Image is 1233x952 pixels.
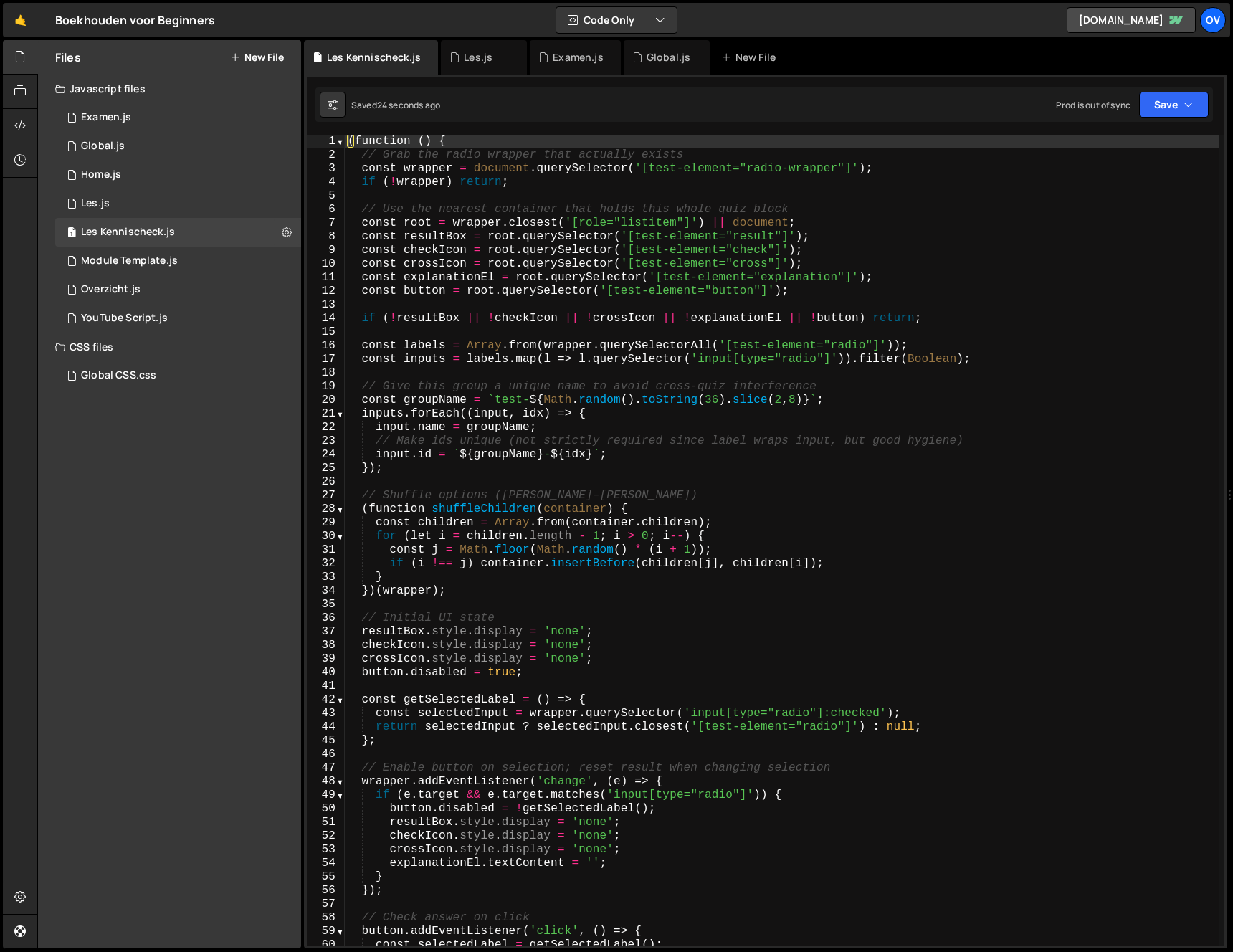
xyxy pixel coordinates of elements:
button: Code Only [556,7,677,33]
div: 3 [307,162,345,176]
div: 14044/40707.js [55,103,301,132]
div: 31 [307,543,345,557]
div: Boekhouden voor Beginners [55,11,215,29]
div: 23 [307,434,345,448]
div: Les.js [464,50,492,65]
div: 33 [307,571,345,584]
div: 14044/41908.js [55,275,301,304]
div: 14044/41821.js [55,161,301,189]
div: Examen.js [81,111,131,124]
div: Les Kennischeck.js [81,226,175,239]
div: 13 [307,298,345,312]
div: 48 [307,775,345,789]
div: 27 [307,489,345,503]
div: 40 [307,666,345,680]
div: 25 [307,462,345,475]
div: 44 [307,720,345,734]
div: 53 [307,843,345,857]
div: 14044/42663.js [55,304,301,333]
div: 12 [307,285,345,298]
div: 35 [307,598,345,611]
a: 🤙 [3,3,38,37]
div: 14044/41906.js [55,189,301,218]
div: 14044/44727.js [55,218,301,247]
div: Les Kennischeck.js [327,50,421,65]
div: Global CSS.css [81,369,156,382]
div: 28 [307,503,345,516]
div: 47 [307,761,345,775]
div: 34 [307,584,345,598]
div: 20 [307,394,345,407]
div: Prod is out of sync [1056,99,1130,111]
div: 14044/41904.css [55,361,301,390]
div: 11 [307,271,345,285]
div: 16 [307,339,345,353]
div: 24 [307,448,345,462]
div: 38 [307,639,345,652]
div: 41 [307,680,345,693]
div: Global.js [81,140,125,153]
div: 54 [307,857,345,870]
div: 51 [307,816,345,829]
div: 39 [307,652,345,666]
span: 1 [67,228,76,239]
div: 59 [307,925,345,938]
div: 36 [307,611,345,625]
div: Examen.js [553,50,603,65]
div: 32 [307,557,345,571]
div: 26 [307,475,345,489]
div: 21 [307,407,345,421]
div: 46 [307,748,345,761]
div: 55 [307,870,345,884]
div: 22 [307,421,345,434]
div: 7 [307,216,345,230]
div: 52 [307,829,345,843]
div: 49 [307,789,345,802]
div: 14 [307,312,345,325]
div: 5 [307,189,345,203]
button: Save [1139,92,1209,118]
div: 17 [307,353,345,366]
div: 19 [307,380,345,394]
div: Saved [351,99,440,111]
div: 8 [307,230,345,244]
div: YouTube Script.js [81,312,168,325]
div: 57 [307,898,345,911]
div: 9 [307,244,345,257]
div: 45 [307,734,345,748]
div: 24 seconds ago [377,99,440,111]
div: 2 [307,148,345,162]
div: 14044/41823.js [55,132,301,161]
div: 42 [307,693,345,707]
div: 43 [307,707,345,720]
button: New File [230,52,284,63]
div: 4 [307,176,345,189]
div: Module Template.js [81,254,178,267]
div: 1 [307,135,345,148]
div: Global.js [647,50,690,65]
a: Ov [1200,7,1226,33]
div: Home.js [81,168,121,181]
div: 50 [307,802,345,816]
div: 14044/41909.js [55,247,301,275]
div: New File [721,50,781,65]
div: 6 [307,203,345,216]
div: 18 [307,366,345,380]
div: 37 [307,625,345,639]
div: 10 [307,257,345,271]
div: CSS files [38,333,301,361]
a: [DOMAIN_NAME] [1067,7,1196,33]
div: Javascript files [38,75,301,103]
div: 58 [307,911,345,925]
div: Les.js [81,197,110,210]
div: 56 [307,884,345,898]
div: Overzicht.js [81,283,141,296]
div: 29 [307,516,345,530]
div: 60 [307,938,345,952]
div: 15 [307,325,345,339]
div: 30 [307,530,345,543]
h2: Files [55,49,81,65]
